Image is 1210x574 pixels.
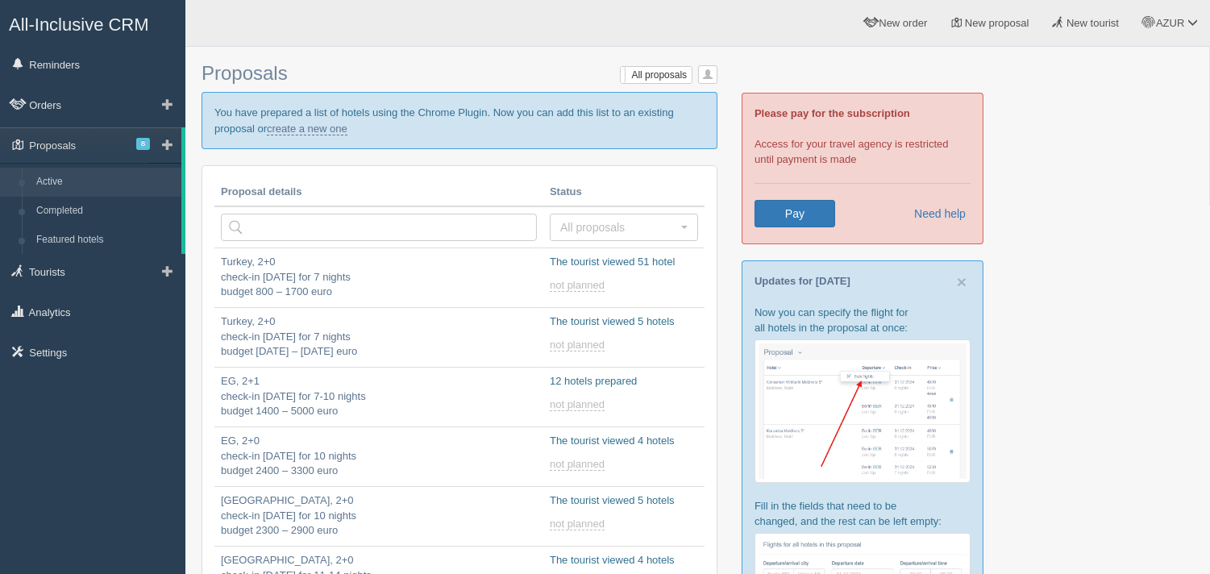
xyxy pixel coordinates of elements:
span: × [957,272,967,291]
a: Updates for [DATE] [755,275,850,287]
p: The tourist viewed 51 hotel [550,255,698,270]
span: not planned [550,398,605,411]
span: New tourist [1067,17,1119,29]
p: Now you can specify the flight for all hotels in the proposal at once: [755,305,971,335]
span: New proposal [965,17,1029,29]
th: Status [543,178,705,207]
span: New order [879,17,927,29]
p: 12 hotels prepared [550,374,698,389]
p: Turkey, 2+0 check-in [DATE] for 7 nights budget 800 – 1700 euro [221,255,537,300]
a: EG, 2+1check-in [DATE] for 7-10 nightsbudget 1400 – 5000 euro [214,368,543,426]
span: AZUR [1156,17,1184,29]
th: Proposal details [214,178,543,207]
p: The tourist viewed 4 hotels [550,434,698,449]
span: not planned [550,458,605,471]
input: Search by country or tourist [221,214,537,241]
a: Turkey, 2+0check-in [DATE] for 7 nightsbudget [DATE] – [DATE] euro [214,308,543,367]
div: Access for your travel agency is restricted until payment is made [742,93,983,244]
p: The tourist viewed 4 hotels [550,553,698,568]
span: Proposals [202,62,288,84]
a: Need help [904,200,967,227]
a: Pay [755,200,835,227]
a: EG, 2+0check-in [DATE] for 10 nightsbudget 2400 – 3300 euro [214,427,543,486]
p: [GEOGRAPHIC_DATA], 2+0 check-in [DATE] for 10 nights budget 2300 – 2900 euro [221,493,537,539]
p: The tourist viewed 5 hotels [550,314,698,330]
a: Completed [29,197,181,226]
a: not planned [550,339,608,351]
p: The tourist viewed 5 hotels [550,493,698,509]
p: EG, 2+0 check-in [DATE] for 10 nights budget 2400 – 3300 euro [221,434,537,479]
button: Close [957,273,967,290]
a: not planned [550,398,608,411]
p: You have prepared a list of hotels using the Chrome Plugin. Now you can add this list to an exist... [202,92,717,148]
span: not planned [550,279,605,292]
a: Turkey, 2+0check-in [DATE] for 7 nightsbudget 800 – 1700 euro [214,248,543,307]
label: All proposals [621,67,692,83]
span: All proposals [560,219,677,235]
a: not planned [550,458,608,471]
img: proposal-flights-1-crm-for-travel-agency.png [755,339,971,483]
a: create a new one [267,123,347,135]
a: not planned [550,518,608,530]
p: Fill in the fields that need to be changed, and the rest can be left empty: [755,498,971,529]
a: Featured hotels [29,226,181,255]
span: All-Inclusive CRM [9,15,149,35]
span: not planned [550,518,605,530]
span: 8 [136,138,150,150]
p: Turkey, 2+0 check-in [DATE] for 7 nights budget [DATE] – [DATE] euro [221,314,537,360]
a: not planned [550,279,608,292]
button: All proposals [550,214,698,241]
p: EG, 2+1 check-in [DATE] for 7-10 nights budget 1400 – 5000 euro [221,374,537,419]
a: Active [29,168,181,197]
a: [GEOGRAPHIC_DATA], 2+0check-in [DATE] for 10 nightsbudget 2300 – 2900 euro [214,487,543,546]
b: Please pay for the subscription [755,107,910,119]
span: not planned [550,339,605,351]
a: All-Inclusive CRM [1,1,185,45]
